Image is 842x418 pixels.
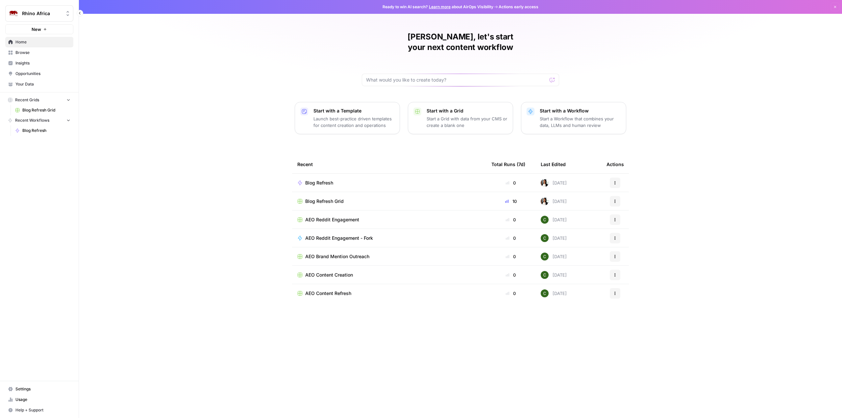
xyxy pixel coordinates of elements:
[491,253,530,260] div: 0
[491,155,525,173] div: Total Runs (7d)
[366,77,547,83] input: What would you like to create today?
[15,117,49,123] span: Recent Workflows
[491,198,530,205] div: 10
[15,60,70,66] span: Insights
[15,39,70,45] span: Home
[32,26,41,33] span: New
[5,47,73,58] a: Browse
[541,197,549,205] img: xqjo96fmx1yk2e67jao8cdkou4un
[15,50,70,56] span: Browse
[15,397,70,403] span: Usage
[427,115,508,129] p: Start a Grid with data from your CMS or create a blank one
[429,4,451,9] a: Learn more
[305,198,344,205] span: Blog Refresh Grid
[22,128,70,134] span: Blog Refresh
[540,115,621,129] p: Start a Workflow that combines your data, LLMs and human review
[15,97,39,103] span: Recent Grids
[15,386,70,392] span: Settings
[541,253,549,260] img: 14qrvic887bnlg6dzgoj39zarp80
[8,8,19,19] img: Rhino Africa Logo
[362,32,559,53] h1: [PERSON_NAME], let's start your next content workflow
[297,253,481,260] a: AEO Brand Mention Outreach
[15,71,70,77] span: Opportunities
[297,216,481,223] a: AEO Reddit Engagement
[297,272,481,278] a: AEO Content Creation
[15,81,70,87] span: Your Data
[5,79,73,89] a: Your Data
[408,102,513,134] button: Start with a GridStart a Grid with data from your CMS or create a blank one
[607,155,624,173] div: Actions
[297,290,481,297] a: AEO Content Refresh
[541,234,549,242] img: 14qrvic887bnlg6dzgoj39zarp80
[305,290,351,297] span: AEO Content Refresh
[15,407,70,413] span: Help + Support
[541,179,549,187] img: xqjo96fmx1yk2e67jao8cdkou4un
[305,272,353,278] span: AEO Content Creation
[5,5,73,22] button: Workspace: Rhino Africa
[5,405,73,415] button: Help + Support
[12,125,73,136] a: Blog Refresh
[313,115,394,129] p: Launch best-practice driven templates for content creation and operations
[5,68,73,79] a: Opportunities
[541,197,567,205] div: [DATE]
[305,235,373,241] span: AEO Reddit Engagement - Fork
[5,115,73,125] button: Recent Workflows
[491,290,530,297] div: 0
[541,253,567,260] div: [DATE]
[297,235,481,241] a: AEO Reddit Engagement - Fork
[5,95,73,105] button: Recent Grids
[499,4,538,10] span: Actions early access
[541,271,549,279] img: 14qrvic887bnlg6dzgoj39zarp80
[541,289,549,297] img: 14qrvic887bnlg6dzgoj39zarp80
[541,271,567,279] div: [DATE]
[5,394,73,405] a: Usage
[541,179,567,187] div: [DATE]
[305,216,359,223] span: AEO Reddit Engagement
[521,102,626,134] button: Start with a WorkflowStart a Workflow that combines your data, LLMs and human review
[491,235,530,241] div: 0
[295,102,400,134] button: Start with a TemplateLaunch best-practice driven templates for content creation and operations
[491,216,530,223] div: 0
[5,24,73,34] button: New
[305,180,333,186] span: Blog Refresh
[5,37,73,47] a: Home
[305,253,369,260] span: AEO Brand Mention Outreach
[541,155,566,173] div: Last Edited
[5,58,73,68] a: Insights
[22,10,62,17] span: Rhino Africa
[297,155,481,173] div: Recent
[541,234,567,242] div: [DATE]
[297,180,481,186] a: Blog Refresh
[541,216,549,224] img: 14qrvic887bnlg6dzgoj39zarp80
[541,216,567,224] div: [DATE]
[297,198,481,205] a: Blog Refresh Grid
[541,289,567,297] div: [DATE]
[22,107,70,113] span: Blog Refresh Grid
[5,384,73,394] a: Settings
[313,108,394,114] p: Start with a Template
[540,108,621,114] p: Start with a Workflow
[491,180,530,186] div: 0
[383,4,493,10] span: Ready to win AI search? about AirOps Visibility
[491,272,530,278] div: 0
[12,105,73,115] a: Blog Refresh Grid
[427,108,508,114] p: Start with a Grid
